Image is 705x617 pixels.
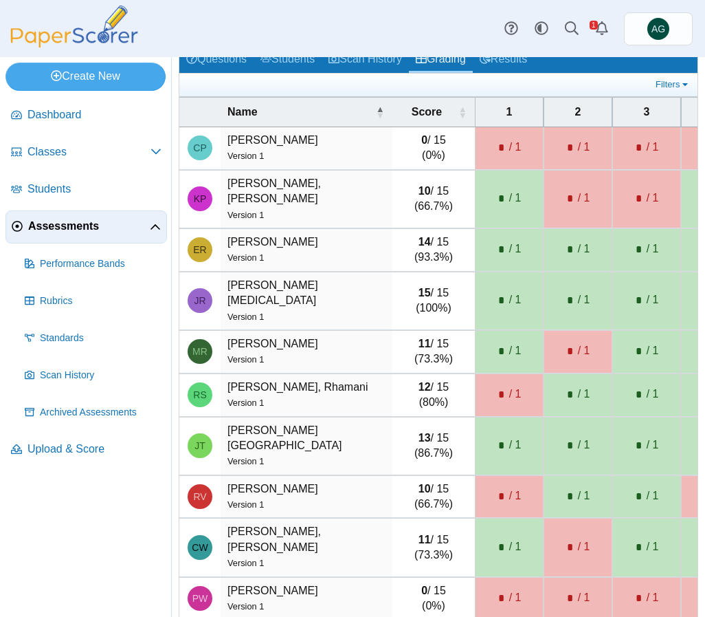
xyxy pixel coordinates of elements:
[376,98,384,127] span: Name : Activate to invert sorting
[473,47,534,73] a: Results
[27,107,161,122] span: Dashboard
[221,228,392,272] td: [PERSON_NAME]
[19,285,167,318] a: Rubrics
[40,257,161,271] span: Performance Bands
[227,151,264,161] small: Version 1
[418,185,431,197] b: 10
[578,343,605,358] span: / 1
[27,182,161,197] span: Students
[509,437,537,453] span: / 1
[19,359,167,392] a: Scan History
[392,127,475,170] td: / 15 (0%)
[421,134,427,146] b: 0
[194,441,205,451] span: Jordan Thomas
[418,287,431,299] b: 15
[647,343,674,358] span: / 1
[509,590,537,605] span: / 1
[227,499,264,510] small: Version 1
[192,347,208,356] span: Mallory Rowland
[647,191,674,206] span: / 1
[28,219,150,234] span: Assessments
[40,369,161,382] span: Scan History
[194,194,207,204] span: Kynnedie Parker
[192,594,208,603] span: Payton Wright
[227,312,264,322] small: Version 1
[392,374,475,417] td: / 15 (80%)
[578,488,605,504] span: / 1
[227,354,264,365] small: Version 1
[227,398,264,408] small: Version 1
[221,518,392,576] td: [PERSON_NAME], [PERSON_NAME]
[509,539,537,554] span: / 1
[578,539,605,554] span: / 1
[227,456,264,466] small: Version 1
[5,63,166,90] a: Create New
[506,106,513,118] span: 1
[194,296,205,305] span: Jalyn Roberts
[221,417,392,475] td: [PERSON_NAME][GEOGRAPHIC_DATA]
[412,106,442,118] span: Score
[392,228,475,272] td: / 15 (93.3%)
[575,106,581,118] span: 2
[40,406,161,420] span: Archived Assessments
[19,322,167,355] a: Standards
[40,294,161,308] span: Rubrics
[418,381,431,393] b: 12
[392,272,475,330] td: / 15 (100%)
[509,191,537,206] span: / 1
[578,590,605,605] span: / 1
[578,387,605,402] span: / 1
[418,338,431,349] b: 11
[221,374,392,417] td: [PERSON_NAME], Rhamani
[40,332,161,345] span: Standards
[227,252,264,263] small: Version 1
[5,38,143,50] a: PaperScorer
[509,292,537,307] span: / 1
[647,590,674,605] span: / 1
[578,191,605,206] span: / 1
[392,330,475,374] td: / 15 (73.3%)
[652,78,694,91] a: Filters
[193,390,206,400] span: Rhamani Sheppard-Rentz
[221,170,392,228] td: [PERSON_NAME], [PERSON_NAME]
[647,292,674,307] span: / 1
[227,210,264,220] small: Version 1
[647,241,674,257] span: / 1
[418,483,431,495] b: 10
[27,442,161,457] span: Upload & Score
[5,99,167,132] a: Dashboard
[392,170,475,228] td: / 15 (66.7%)
[509,241,537,257] span: / 1
[392,417,475,475] td: / 15 (86.7%)
[5,136,167,169] a: Classes
[5,6,143,47] img: PaperScorer
[418,236,431,248] b: 14
[227,601,264,611] small: Version 1
[179,47,254,73] a: Questions
[322,47,409,73] a: Scan History
[193,245,206,255] span: Emma Riskowitz
[578,241,605,257] span: / 1
[19,248,167,281] a: Performance Bands
[227,106,258,118] span: Name
[509,387,537,402] span: / 1
[647,437,674,453] span: / 1
[409,47,473,73] a: Grading
[509,140,537,155] span: / 1
[418,534,431,545] b: 11
[193,143,206,153] span: Caitlyn Pagano
[644,106,650,118] span: 3
[254,47,322,73] a: Students
[647,387,674,402] span: / 1
[647,539,674,554] span: / 1
[647,18,669,40] span: Asena Goren
[421,585,427,596] b: 0
[418,432,431,444] b: 13
[509,343,537,358] span: / 1
[647,488,674,504] span: / 1
[624,12,693,45] a: Asena Goren
[647,140,674,155] span: / 1
[221,330,392,374] td: [PERSON_NAME]
[458,98,467,127] span: Score : Activate to sort
[19,396,167,429] a: Archived Assessments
